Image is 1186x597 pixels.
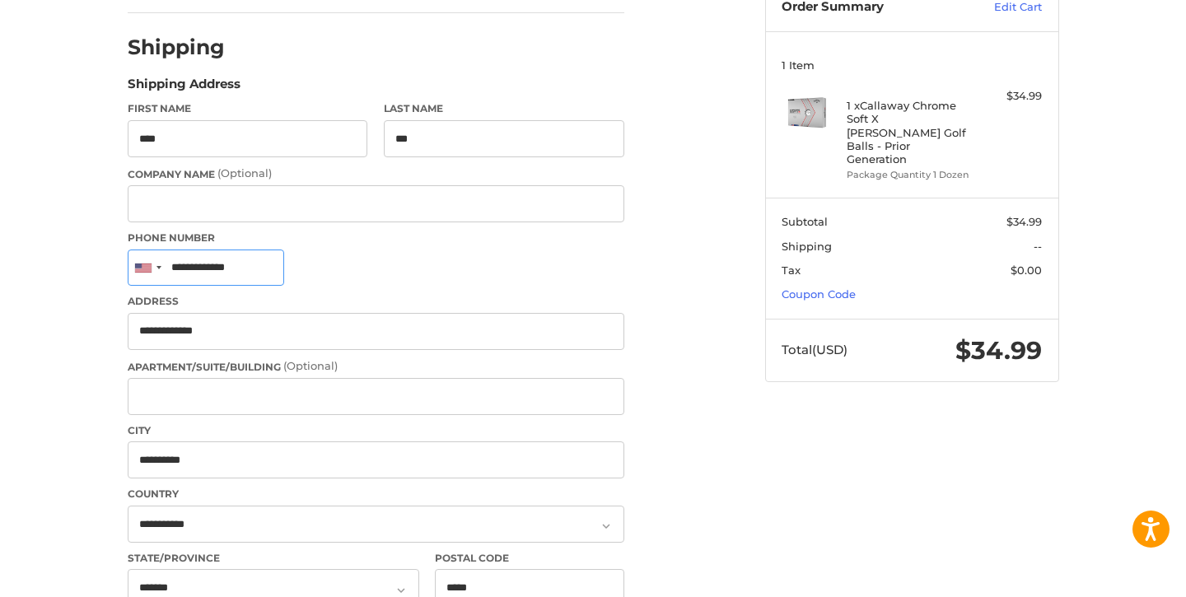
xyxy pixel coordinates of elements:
span: $34.99 [1006,215,1042,228]
label: Address [128,294,624,309]
span: Total (USD) [782,342,847,357]
label: Company Name [128,166,624,182]
label: Postal Code [435,551,624,566]
legend: Shipping Address [128,75,240,101]
label: First Name [128,101,368,116]
label: Country [128,487,624,501]
span: Shipping [782,240,832,253]
label: Last Name [384,101,624,116]
div: $34.99 [977,88,1042,105]
span: $34.99 [955,335,1042,366]
h4: 1 x Callaway Chrome Soft X [PERSON_NAME] Golf Balls - Prior Generation [847,99,973,166]
span: $0.00 [1011,264,1042,277]
div: United States: +1 [128,250,166,286]
small: (Optional) [217,166,272,180]
label: Phone Number [128,231,624,245]
li: Package Quantity 1 Dozen [847,168,973,182]
span: Subtotal [782,215,828,228]
a: Coupon Code [782,287,856,301]
span: Tax [782,264,801,277]
small: (Optional) [283,359,338,372]
label: Apartment/Suite/Building [128,358,624,375]
label: City [128,423,624,438]
label: State/Province [128,551,419,566]
h2: Shipping [128,35,225,60]
span: -- [1034,240,1042,253]
h3: 1 Item [782,58,1042,72]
